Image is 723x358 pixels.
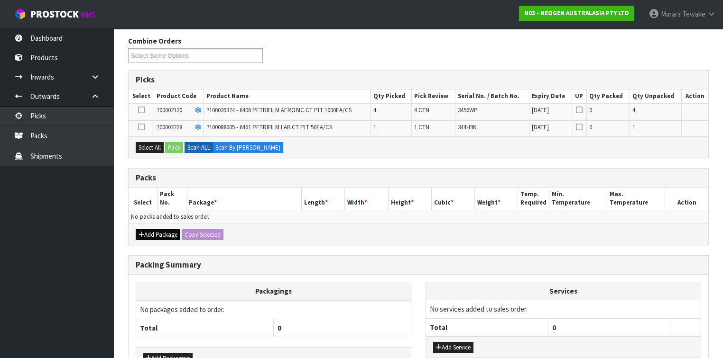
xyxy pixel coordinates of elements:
th: Length [301,188,344,210]
th: Package [186,188,302,210]
span: 1 [632,123,635,131]
th: Height [388,188,431,210]
th: Action [665,188,708,210]
button: Pack [165,142,183,153]
span: 0 [589,123,592,131]
th: Max. Temperature [607,188,665,210]
span: 0 [278,323,281,332]
th: Pack No. [158,188,186,210]
td: No services added to sales order. [426,300,701,318]
th: Serial No. / Batch No. [455,89,529,103]
h3: Packing Summary [136,260,701,269]
span: ProStock [30,8,79,20]
span: Marara [661,9,681,18]
button: Copy Selected [182,229,223,241]
th: Cubic [431,188,474,210]
th: Weight [475,188,518,210]
h3: Packs [136,173,701,182]
span: 4 [373,106,376,114]
th: Select [129,188,158,210]
span: 700002120 [157,106,182,114]
strong: N03 - NEOGEN AUSTRALASIA PTY LTD [524,9,629,17]
button: Add Service [433,342,473,353]
th: Total [426,318,548,336]
th: Width [345,188,388,210]
th: Qty Picked [371,89,411,103]
th: Action [682,89,708,103]
td: No packages added to order. [136,300,411,319]
img: cube-alt.png [14,8,26,20]
span: [DATE] [532,106,549,114]
th: Qty Unpacked [630,89,682,103]
button: Select All [136,142,164,153]
span: 7100088605 - 6461 PETRIFILM LAB CT PLT 50EA/CS [206,123,332,131]
i: Frozen Goods [195,125,201,131]
td: No packs added to sales order. [129,210,708,224]
th: Temp. Required [518,188,549,210]
span: 1 [373,123,376,131]
span: 4 CTN [414,106,429,114]
th: Product Code [154,89,204,103]
h3: Picks [136,75,701,84]
th: Select [129,89,154,103]
span: 3456WP [458,106,478,114]
label: Combine Orders [128,36,181,46]
button: Add Package [136,229,180,241]
span: 7100039374 - 6406 PETRIFILM AEROBIC CT PLT 1000EA/CS [206,106,352,114]
th: Total [136,319,274,337]
span: 1 CTN [414,123,429,131]
i: Frozen Goods [195,107,201,114]
th: Packagings [136,282,411,301]
span: 0 [589,106,592,114]
small: WMS [81,10,95,19]
span: Tewake [682,9,705,18]
th: Product Name [204,89,371,103]
span: 344H9K [458,123,476,131]
th: Services [426,282,701,300]
th: Pick Review [412,89,455,103]
label: Scan By [PERSON_NAME] [213,142,283,153]
a: N03 - NEOGEN AUSTRALASIA PTY LTD [519,6,634,21]
label: Scan ALL [185,142,213,153]
th: UP [572,89,586,103]
th: Qty Packed [586,89,630,103]
th: Min. Temperature [549,188,607,210]
span: 0 [552,323,556,332]
span: [DATE] [532,123,549,131]
th: Expiry Date [529,89,572,103]
span: 4 [632,106,635,114]
span: 700002228 [157,123,182,131]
